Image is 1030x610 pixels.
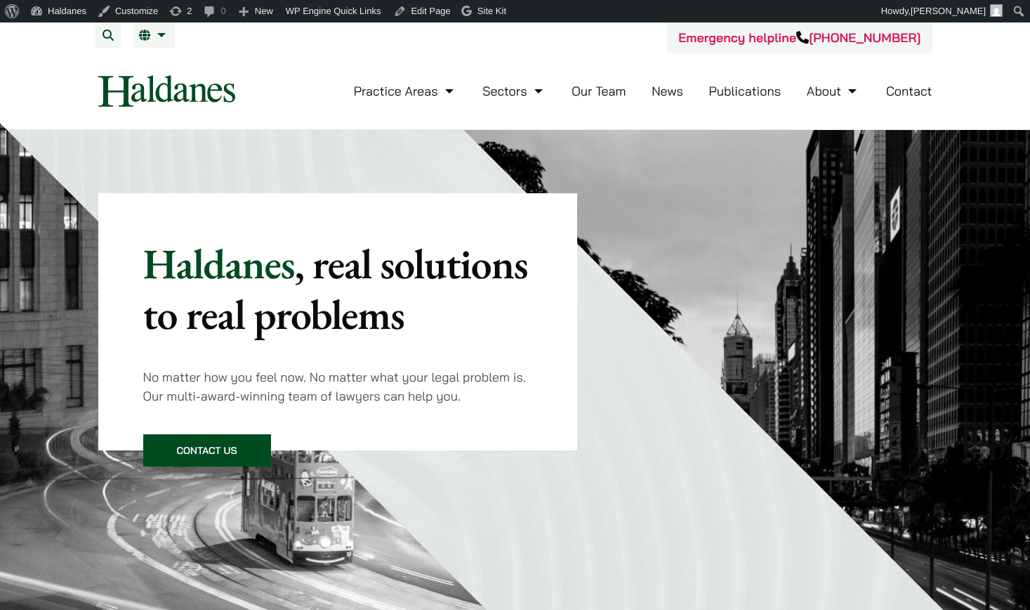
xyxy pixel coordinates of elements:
[886,83,932,99] a: Contact
[98,75,235,107] img: Logo of Haldanes
[709,83,781,99] a: Publications
[143,368,533,405] p: No matter how you feel now. No matter what your legal problem is. Our multi-award-winning team of...
[143,238,533,339] p: Haldanes
[95,22,121,48] button: Search
[678,30,920,46] a: Emergency helpline[PHONE_NUMBER]
[477,6,506,16] span: Site Kit
[143,434,271,467] a: Contact Us
[911,6,986,16] span: [PERSON_NAME]
[572,83,626,99] a: Our Team
[354,83,457,99] a: Practice Areas
[143,236,528,342] mark: , real solutions to real problems
[807,83,860,99] a: About
[482,83,546,99] a: Sectors
[139,30,169,41] a: EN
[652,83,683,99] a: News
